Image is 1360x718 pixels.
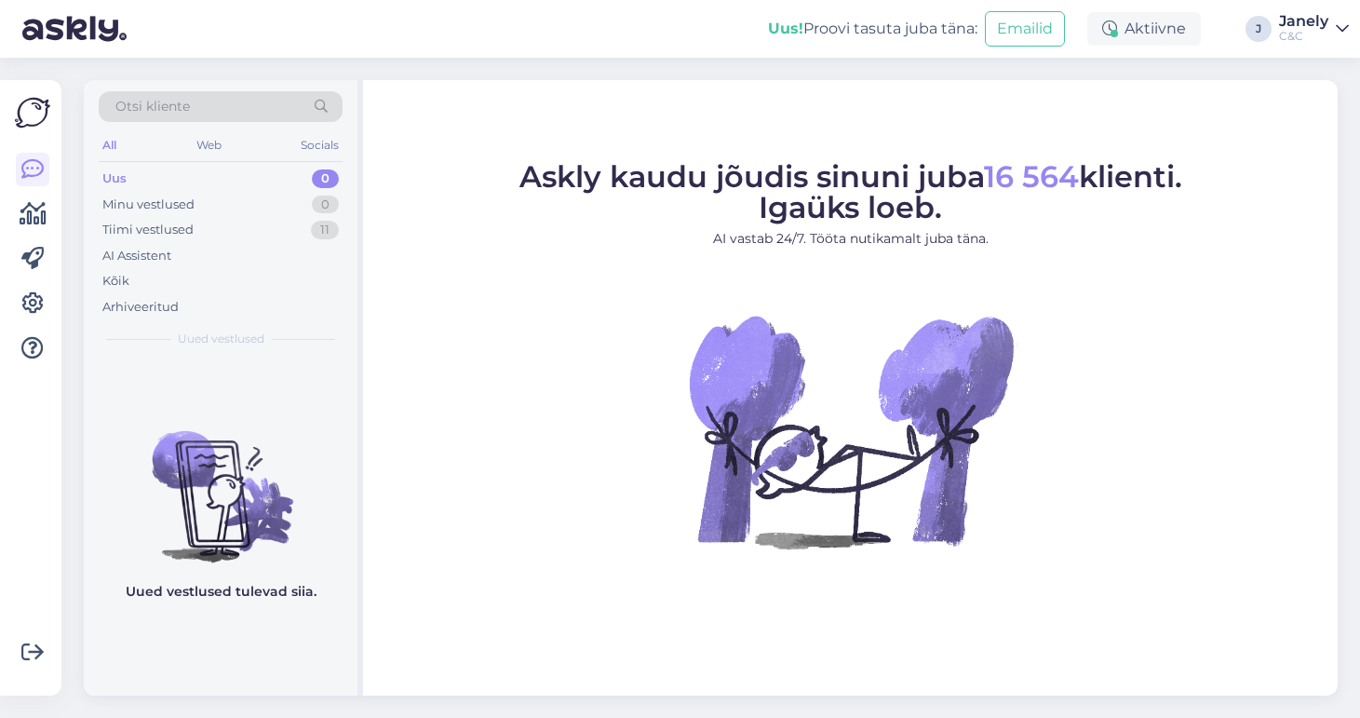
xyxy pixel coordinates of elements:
[312,169,339,188] div: 0
[985,11,1065,47] button: Emailid
[297,133,343,157] div: Socials
[102,169,127,188] div: Uus
[1279,29,1328,44] div: C&C
[768,18,977,40] div: Proovi tasuta juba täna:
[102,221,194,239] div: Tiimi vestlused
[519,158,1182,225] span: Askly kaudu jõudis sinuni juba klienti. Igaüks loeb.
[99,133,120,157] div: All
[193,133,225,157] div: Web
[984,158,1079,195] span: 16 564
[1087,12,1201,46] div: Aktiivne
[115,97,190,116] span: Otsi kliente
[1246,16,1272,42] div: J
[102,272,129,291] div: Kõik
[1279,14,1349,44] a: JanelyC&C
[102,247,171,265] div: AI Assistent
[519,229,1182,249] p: AI vastab 24/7. Tööta nutikamalt juba täna.
[311,221,339,239] div: 11
[683,264,1018,599] img: No Chat active
[768,20,803,37] b: Uus!
[84,398,357,565] img: No chats
[15,95,50,130] img: Askly Logo
[178,331,264,347] span: Uued vestlused
[102,298,179,317] div: Arhiveeritud
[312,196,339,214] div: 0
[102,196,195,214] div: Minu vestlused
[126,582,316,602] p: Uued vestlused tulevad siia.
[1279,14,1328,29] div: Janely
